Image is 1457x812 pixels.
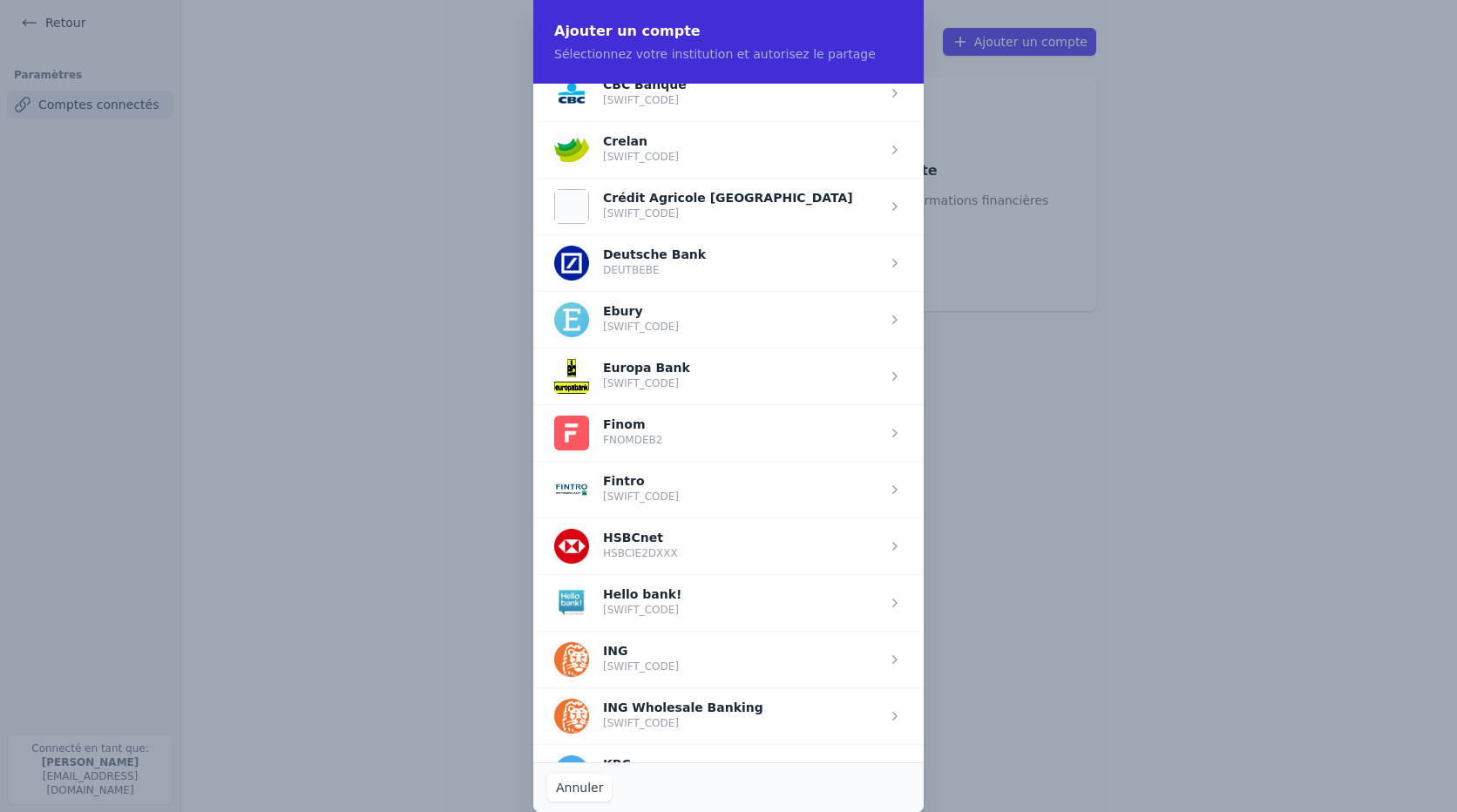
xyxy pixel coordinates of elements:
p: Deutsche Bank [603,249,706,260]
p: Ebury [603,306,679,316]
button: Ebury [SWIFT_CODE] [554,302,679,337]
p: Europa Bank [603,362,690,373]
button: HSBCnet HSBCIE2DXXX [554,529,678,564]
h2: Ajouter un compte [554,21,903,42]
button: Finom FNOMDEB2 [554,416,662,450]
p: ING Wholesale Banking [603,702,763,713]
p: Sélectionnez votre institution et autorisez le partage [554,45,903,63]
button: Crédit Agricole [GEOGRAPHIC_DATA] [SWIFT_CODE] [554,189,853,224]
button: KBC [554,755,679,790]
p: Hello bank! [603,589,681,599]
button: ING [SWIFT_CODE] [554,642,679,677]
p: KBC [603,759,679,769]
button: ING Wholesale Banking [SWIFT_CODE] [554,699,763,734]
p: HSBCnet [603,532,678,543]
button: Europa Bank [SWIFT_CODE] [554,359,690,394]
p: Crelan [603,136,679,146]
button: Hello bank! [SWIFT_CODE] [554,585,681,620]
p: Crédit Agricole [GEOGRAPHIC_DATA] [603,193,853,203]
p: ING [603,646,679,656]
button: Fintro [SWIFT_CODE] [554,472,679,507]
p: Finom [603,419,662,430]
button: CBC Banque [SWIFT_CODE] [554,76,687,111]
button: Deutsche Bank DEUTBEBE [554,246,706,281]
p: CBC Banque [603,79,687,90]
button: Annuler [547,774,612,802]
p: Fintro [603,476,679,486]
button: Crelan [SWIFT_CODE] [554,132,679,167]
